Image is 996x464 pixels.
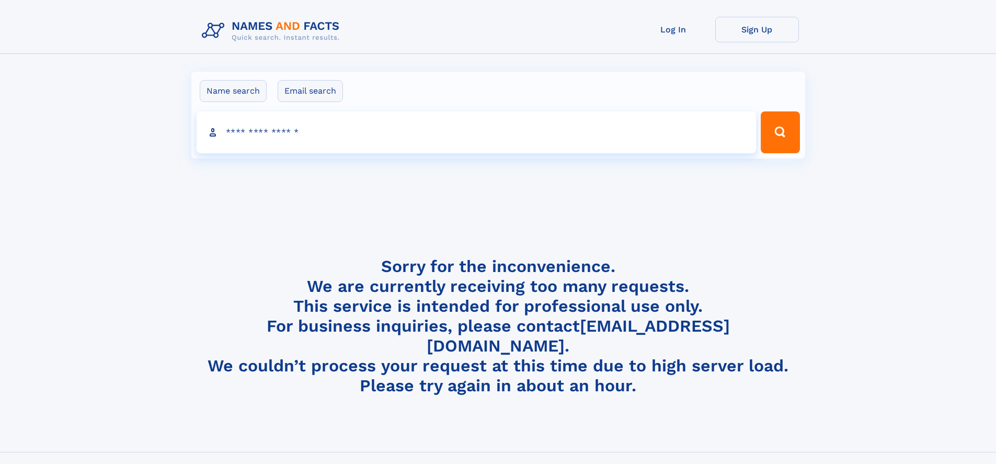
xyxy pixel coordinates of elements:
[198,256,799,396] h4: Sorry for the inconvenience. We are currently receiving too many requests. This service is intend...
[197,111,757,153] input: search input
[632,17,715,42] a: Log In
[427,316,730,356] a: [EMAIL_ADDRESS][DOMAIN_NAME]
[200,80,267,102] label: Name search
[761,111,799,153] button: Search Button
[278,80,343,102] label: Email search
[198,17,348,45] img: Logo Names and Facts
[715,17,799,42] a: Sign Up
